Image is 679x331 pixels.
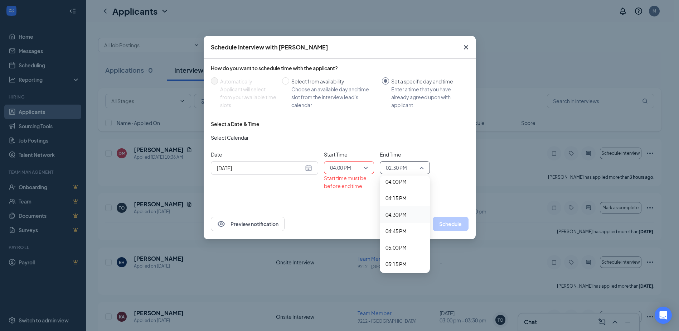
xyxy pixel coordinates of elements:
div: Choose an available day and time slot from the interview lead’s calendar [291,85,376,109]
svg: Eye [217,220,225,228]
span: 04:30 PM [385,211,407,219]
button: Close [456,36,476,59]
svg: Cross [462,43,470,52]
span: 04:00 PM [330,162,351,173]
div: Set a specific day and time [391,77,463,85]
span: 05:15 PM [385,260,407,268]
span: 04:45 PM [385,227,407,235]
div: How do you want to schedule time with the applicant? [211,64,469,72]
span: 02:30 PM [386,162,407,173]
div: Applicant will select from your available time slots [220,85,276,109]
span: 04:00 PM [385,178,407,186]
span: Select Calendar [211,134,249,141]
span: End Time [380,150,430,158]
div: Enter a time that you have already agreed upon with applicant [391,85,463,109]
span: Start Time [324,150,374,158]
span: Date [211,150,318,158]
div: Open Intercom Messenger [655,307,672,324]
span: 04:15 PM [385,194,407,202]
input: Aug 29, 2025 [217,164,304,172]
div: Schedule Interview with [PERSON_NAME] [211,43,328,51]
div: Start time must be before end time [324,174,374,190]
div: Select from availability [291,77,376,85]
button: Schedule [433,217,469,231]
div: Select a Date & Time [211,120,260,128]
div: Automatically [220,77,276,85]
button: EyePreview notification [211,217,285,231]
span: 05:00 PM [385,244,407,251]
